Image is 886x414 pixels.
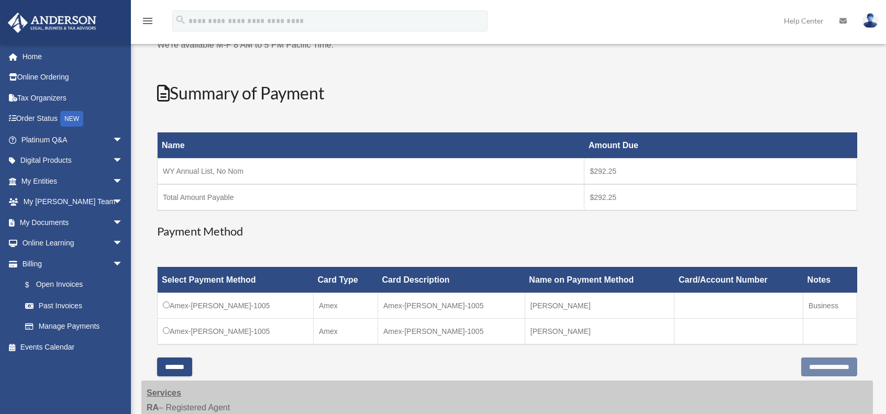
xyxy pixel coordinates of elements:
[113,233,134,254] span: arrow_drop_down
[378,318,525,344] td: Amex-[PERSON_NAME]-1005
[113,212,134,233] span: arrow_drop_down
[7,108,139,130] a: Order StatusNEW
[7,253,134,274] a: Billingarrow_drop_down
[15,274,128,296] a: $Open Invoices
[525,318,674,344] td: [PERSON_NAME]
[158,267,314,293] th: Select Payment Method
[113,253,134,275] span: arrow_drop_down
[157,82,857,105] h2: Summary of Payment
[584,184,857,210] td: $292.25
[113,171,134,192] span: arrow_drop_down
[314,293,378,318] td: Amex
[158,293,314,318] td: Amex-[PERSON_NAME]-1005
[113,129,134,151] span: arrow_drop_down
[147,388,181,397] strong: Services
[7,87,139,108] a: Tax Organizers
[15,295,134,316] a: Past Invoices
[15,316,134,337] a: Manage Payments
[803,293,857,318] td: Business
[7,233,139,254] a: Online Learningarrow_drop_down
[158,132,584,158] th: Name
[525,293,674,318] td: [PERSON_NAME]
[158,184,584,210] td: Total Amount Payable
[314,267,378,293] th: Card Type
[158,158,584,184] td: WY Annual List, No Nom
[803,267,857,293] th: Notes
[584,158,857,184] td: $292.25
[147,403,159,412] strong: RA
[674,267,803,293] th: Card/Account Number
[113,150,134,172] span: arrow_drop_down
[7,67,139,88] a: Online Ordering
[31,278,36,292] span: $
[141,18,154,27] a: menu
[584,132,857,158] th: Amount Due
[314,318,378,344] td: Amex
[7,212,139,233] a: My Documentsarrow_drop_down
[525,267,674,293] th: Name on Payment Method
[141,15,154,27] i: menu
[60,111,83,127] div: NEW
[378,267,525,293] th: Card Description
[5,13,99,33] img: Anderson Advisors Platinum Portal
[7,150,139,171] a: Digital Productsarrow_drop_down
[7,192,139,212] a: My [PERSON_NAME] Teamarrow_drop_down
[862,13,878,28] img: User Pic
[7,171,139,192] a: My Entitiesarrow_drop_down
[7,129,139,150] a: Platinum Q&Aarrow_drop_down
[158,318,314,344] td: Amex-[PERSON_NAME]-1005
[157,223,857,240] h3: Payment Method
[113,192,134,213] span: arrow_drop_down
[157,38,857,52] p: We're available M-F 8 AM to 5 PM Pacific Time.
[378,293,525,318] td: Amex-[PERSON_NAME]-1005
[175,14,186,26] i: search
[7,337,139,357] a: Events Calendar
[7,46,139,67] a: Home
